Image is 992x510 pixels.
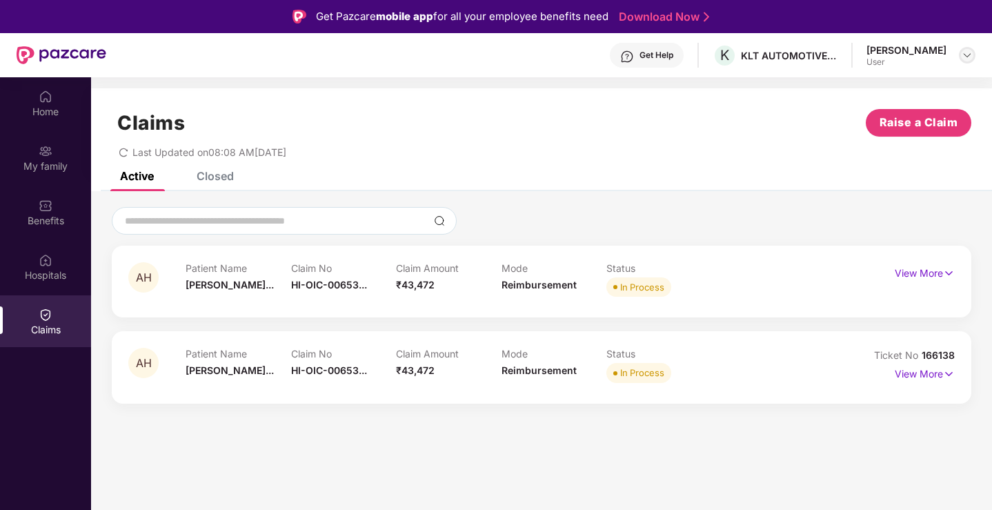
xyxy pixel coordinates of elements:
[186,364,274,376] span: [PERSON_NAME]...
[39,199,52,213] img: svg+xml;base64,PHN2ZyBpZD0iQmVuZWZpdHMiIHhtbG5zPSJodHRwOi8vd3d3LnczLm9yZy8yMDAwL3N2ZyIgd2lkdGg9Ij...
[119,146,128,158] span: redo
[866,43,946,57] div: [PERSON_NAME]
[502,262,607,274] p: Mode
[962,50,973,61] img: svg+xml;base64,PHN2ZyBpZD0iRHJvcGRvd24tMzJ4MzIiIHhtbG5zPSJodHRwOi8vd3d3LnczLm9yZy8yMDAwL3N2ZyIgd2...
[39,90,52,104] img: svg+xml;base64,PHN2ZyBpZD0iSG9tZSIgeG1sbnM9Imh0dHA6Ly93d3cudzMub3JnLzIwMDAvc3ZnIiB3aWR0aD0iMjAiIG...
[316,8,608,25] div: Get Pazcare for all your employee benefits need
[136,272,152,284] span: AH
[117,111,185,135] h1: Claims
[186,348,291,360] p: Patient Name
[619,10,705,24] a: Download Now
[874,349,922,361] span: Ticket No
[17,46,106,64] img: New Pazcare Logo
[396,348,502,360] p: Claim Amount
[39,308,52,322] img: svg+xml;base64,PHN2ZyBpZD0iQ2xhaW0iIHhtbG5zPSJodHRwOi8vd3d3LnczLm9yZy8yMDAwL3N2ZyIgd2lkdGg9IjIwIi...
[292,10,306,23] img: Logo
[396,279,435,291] span: ₹43,472
[39,144,52,158] img: svg+xml;base64,PHN2ZyB3aWR0aD0iMjAiIGhlaWdodD0iMjAiIHZpZXdCb3g9IjAgMCAyMCAyMCIgZmlsbD0ibm9uZSIgeG...
[502,364,577,376] span: Reimbursement
[620,366,664,380] div: In Process
[720,47,729,63] span: K
[291,279,367,291] span: HI-OIC-00653...
[704,10,709,24] img: Stroke
[120,169,154,183] div: Active
[291,348,397,360] p: Claim No
[639,50,673,61] div: Get Help
[866,57,946,68] div: User
[620,280,664,294] div: In Process
[895,262,955,281] p: View More
[396,364,435,376] span: ₹43,472
[606,348,712,360] p: Status
[186,262,291,274] p: Patient Name
[943,266,955,281] img: svg+xml;base64,PHN2ZyB4bWxucz0iaHR0cDovL3d3dy53My5vcmcvMjAwMC9zdmciIHdpZHRoPSIxNyIgaGVpZ2h0PSIxNy...
[943,366,955,382] img: svg+xml;base64,PHN2ZyB4bWxucz0iaHR0cDovL3d3dy53My5vcmcvMjAwMC9zdmciIHdpZHRoPSIxNyIgaGVpZ2h0PSIxNy...
[39,253,52,267] img: svg+xml;base64,PHN2ZyBpZD0iSG9zcGl0YWxzIiB4bWxucz0iaHR0cDovL3d3dy53My5vcmcvMjAwMC9zdmciIHdpZHRoPS...
[291,262,397,274] p: Claim No
[136,357,152,369] span: AH
[197,169,234,183] div: Closed
[186,279,274,291] span: [PERSON_NAME]...
[132,146,286,158] span: Last Updated on 08:08 AM[DATE]
[866,109,971,137] button: Raise a Claim
[396,262,502,274] p: Claim Amount
[606,262,712,274] p: Status
[741,49,837,62] div: KLT AUTOMOTIVE AND TUBULAR PRODUCTS LTD
[291,364,367,376] span: HI-OIC-00653...
[502,348,607,360] p: Mode
[502,279,577,291] span: Reimbursement
[922,349,955,361] span: 166138
[620,50,634,63] img: svg+xml;base64,PHN2ZyBpZD0iSGVscC0zMngzMiIgeG1sbnM9Imh0dHA6Ly93d3cudzMub3JnLzIwMDAvc3ZnIiB3aWR0aD...
[880,114,958,131] span: Raise a Claim
[895,363,955,382] p: View More
[376,10,433,23] strong: mobile app
[434,215,445,226] img: svg+xml;base64,PHN2ZyBpZD0iU2VhcmNoLTMyeDMyIiB4bWxucz0iaHR0cDovL3d3dy53My5vcmcvMjAwMC9zdmciIHdpZH...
